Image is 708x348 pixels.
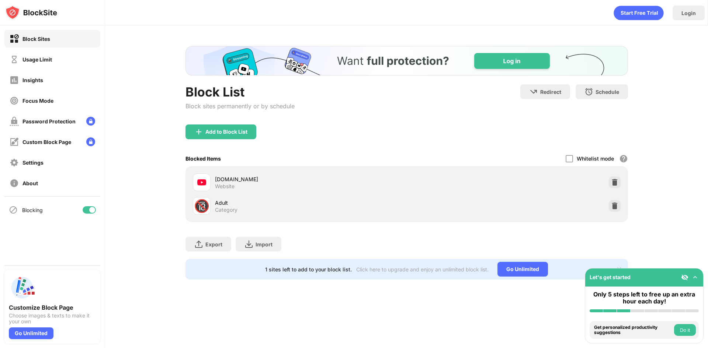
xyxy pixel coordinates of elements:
[215,199,407,207] div: Adult
[594,325,672,335] div: Get personalized productivity suggestions
[256,241,273,247] div: Import
[10,117,19,126] img: password-protection-off.svg
[691,274,699,281] img: omni-setup-toggle.svg
[265,266,352,273] div: 1 sites left to add to your block list.
[590,274,631,280] div: Let's get started
[215,183,235,190] div: Website
[197,178,206,187] img: favicons
[22,159,44,166] div: Settings
[86,137,95,146] img: lock-menu.svg
[10,158,19,167] img: settings-off.svg
[22,180,38,186] div: About
[681,274,688,281] img: eye-not-visible.svg
[205,129,247,135] div: Add to Block List
[356,266,489,273] div: Click here to upgrade and enjoy an unlimited block list.
[596,89,619,95] div: Schedule
[22,118,76,124] div: Password Protection
[10,179,19,188] img: about-off.svg
[22,36,50,42] div: Block Sites
[86,117,95,126] img: lock-menu.svg
[185,102,295,110] div: Block sites permanently or by schedule
[10,137,19,147] img: customize-block-page-off.svg
[22,207,43,213] div: Blocking
[194,198,209,214] div: 🔞
[10,34,19,43] img: block-on.svg
[10,55,19,64] img: time-usage-off.svg
[22,77,43,83] div: Insights
[22,98,53,104] div: Focus Mode
[590,291,699,305] div: Only 5 steps left to free up an extra hour each day!
[9,205,18,214] img: blocking-icon.svg
[22,56,52,63] div: Usage Limit
[674,324,696,336] button: Do it
[215,175,407,183] div: [DOMAIN_NAME]
[681,10,696,16] div: Login
[577,155,614,162] div: Whitelist mode
[9,304,96,311] div: Customize Block Page
[9,327,53,339] div: Go Unlimited
[5,5,57,20] img: logo-blocksite.svg
[614,6,664,20] div: animation
[215,207,237,213] div: Category
[185,84,295,99] div: Block List
[497,262,548,277] div: Go Unlimited
[205,241,222,247] div: Export
[10,75,19,85] img: insights-off.svg
[9,313,96,324] div: Choose images & texts to make it your own
[540,89,561,95] div: Redirect
[185,155,221,162] div: Blocked Items
[22,139,71,145] div: Custom Block Page
[9,274,35,301] img: push-custom-page.svg
[185,46,628,75] iframe: Banner
[616,266,622,272] img: x-button.svg
[10,96,19,105] img: focus-off.svg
